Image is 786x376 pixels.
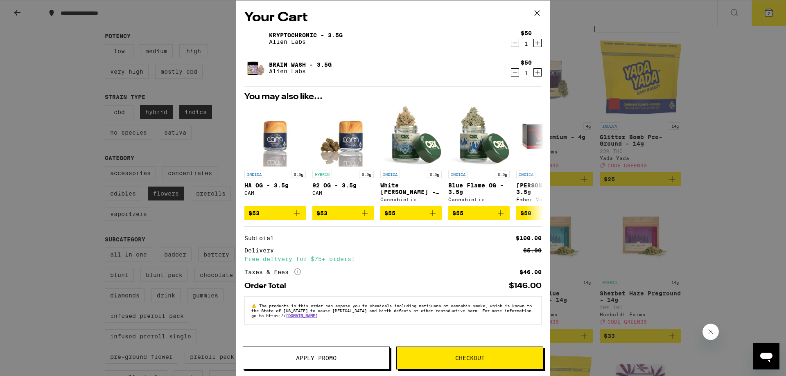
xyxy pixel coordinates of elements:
button: Add to bag [244,206,306,220]
p: [PERSON_NAME] - 3.5g [516,182,578,195]
a: Open page for HA OG - 3.5g from CAM [244,105,306,206]
img: CAM - HA OG - 3.5g [244,105,306,167]
span: Hi. Need any help? [5,6,59,12]
p: INDICA [448,171,468,178]
p: 3.5g [291,171,306,178]
button: Checkout [396,347,543,369]
div: Order Total [244,282,292,290]
p: INDICA [380,171,400,178]
img: Kryptochronic - 3.5g [244,27,267,50]
div: Subtotal [244,235,280,241]
button: Add to bag [516,206,578,220]
span: The products in this order can expose you to chemicals including marijuana or cannabis smoke, whi... [251,303,532,318]
a: Kryptochronic - 3.5g [269,32,343,38]
p: 3.5g [495,171,510,178]
img: Cannabiotix - White Walker OG - 3.5g [380,105,442,167]
div: $146.00 [509,282,542,290]
div: Delivery [244,248,280,253]
img: Ember Valley - Tiger King - 3.5g [516,105,578,167]
div: CAM [312,190,374,196]
h2: You may also like... [244,93,542,101]
span: $50 [520,210,531,216]
a: Open page for Blue Flame OG - 3.5g from Cannabiotix [448,105,510,206]
img: Brain Wash - 3.5g [244,56,267,79]
div: $100.00 [516,235,542,241]
img: Cannabiotix - Blue Flame OG - 3.5g [448,105,510,167]
span: $55 [384,210,395,216]
span: $53 [316,210,327,216]
button: Add to bag [312,206,374,220]
p: HYBRID [312,171,332,178]
div: 1 [521,41,532,47]
a: Brain Wash - 3.5g [269,61,332,68]
p: 3.5g [427,171,442,178]
p: INDICA [516,171,536,178]
a: Open page for Tiger King - 3.5g from Ember Valley [516,105,578,206]
iframe: Close message [702,324,719,340]
iframe: Button to launch messaging window [753,343,779,369]
div: Cannabiotix [448,197,510,202]
span: $53 [248,210,260,216]
div: Cannabiotix [380,197,442,202]
button: Apply Promo [243,347,390,369]
div: CAM [244,190,306,196]
button: Decrement [511,68,519,77]
div: 1 [521,70,532,77]
span: $55 [452,210,463,216]
div: Taxes & Fees [244,268,301,276]
button: Add to bag [380,206,442,220]
p: Alien Labs [269,38,343,45]
div: $50 [521,59,532,66]
span: Checkout [455,355,485,361]
p: 92 OG - 3.5g [312,182,374,189]
p: 3.5g [359,171,374,178]
button: Increment [533,39,542,47]
div: Free delivery for $75+ orders! [244,256,542,262]
a: Open page for 92 OG - 3.5g from CAM [312,105,374,206]
div: $46.00 [519,269,542,275]
span: Apply Promo [296,355,337,361]
button: Decrement [511,39,519,47]
p: HA OG - 3.5g [244,182,306,189]
div: Ember Valley [516,197,578,202]
p: Blue Flame OG - 3.5g [448,182,510,195]
p: White [PERSON_NAME] - 3.5g [380,182,442,195]
a: Open page for White Walker OG - 3.5g from Cannabiotix [380,105,442,206]
span: ⚠️ [251,303,259,308]
a: [DOMAIN_NAME] [286,313,318,318]
div: $5.00 [523,248,542,253]
h2: Your Cart [244,9,542,27]
div: $50 [521,30,532,36]
button: Add to bag [448,206,510,220]
button: Increment [533,68,542,77]
p: Alien Labs [269,68,332,74]
p: INDICA [244,171,264,178]
img: CAM - 92 OG - 3.5g [312,105,374,167]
